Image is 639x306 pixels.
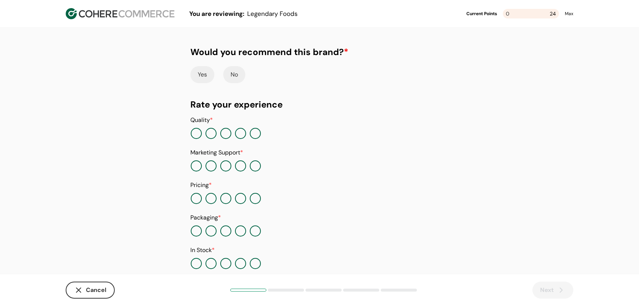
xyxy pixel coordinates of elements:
button: No [223,66,245,83]
button: Yes [190,66,214,83]
span: 0 [506,10,510,17]
label: Packaging [190,214,221,221]
span: Legendary Foods [247,10,298,18]
div: Current Points [466,10,497,17]
label: In Stock [190,246,215,254]
span: 24 [550,9,556,18]
div: Rate your experience [190,98,449,111]
label: Quality [190,116,213,124]
span: You are reviewing: [189,10,244,18]
div: Max [565,10,573,17]
label: Marketing Support [190,149,243,156]
label: Pricing [190,181,212,189]
button: Next [532,282,573,299]
img: Cohere Logo [66,8,175,19]
button: Cancel [66,282,115,299]
div: Would you recommend this brand? [190,45,348,59]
